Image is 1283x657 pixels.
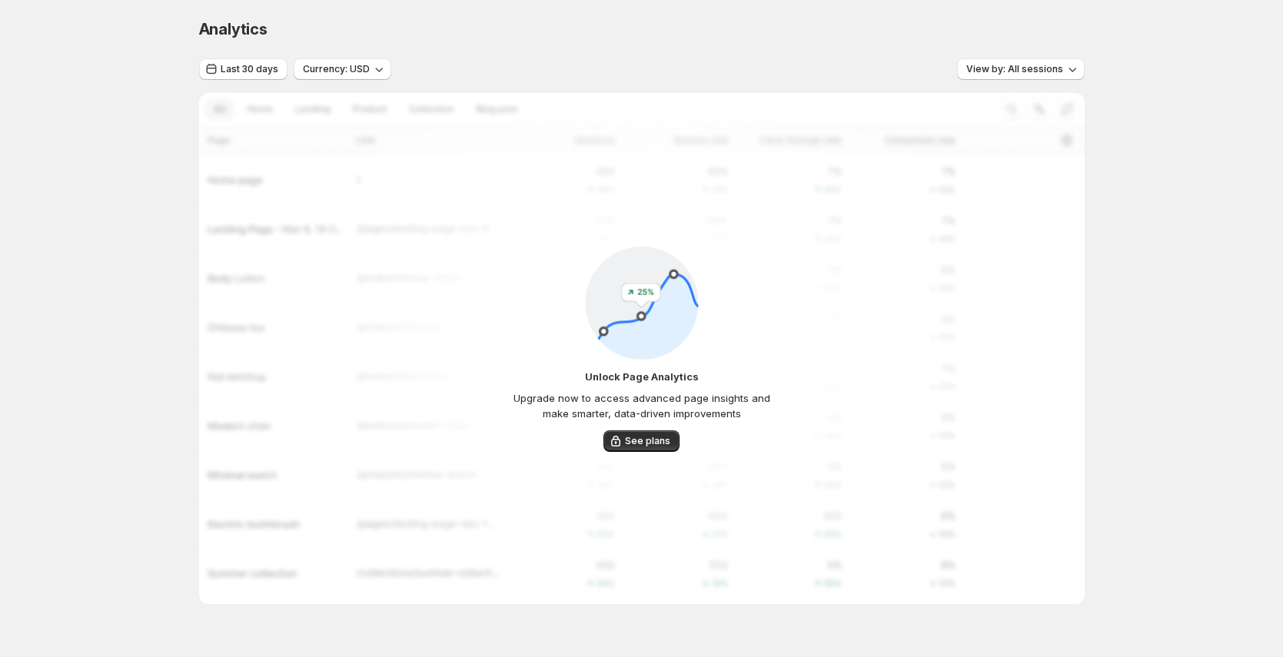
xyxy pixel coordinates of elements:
button: Last 30 days [199,58,288,80]
button: Currency: USD [294,58,391,80]
span: See plans [625,435,670,447]
button: See plans [603,430,680,452]
img: PageListing [585,246,699,360]
span: Currency: USD [303,63,370,75]
p: Unlock Page Analytics [585,369,699,384]
span: Last 30 days [221,63,278,75]
button: View by: All sessions [957,58,1085,80]
span: View by: All sessions [966,63,1063,75]
span: Analytics [199,20,268,38]
p: Upgrade now to access advanced page insights and make smarter, data-driven improvements [501,390,782,421]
